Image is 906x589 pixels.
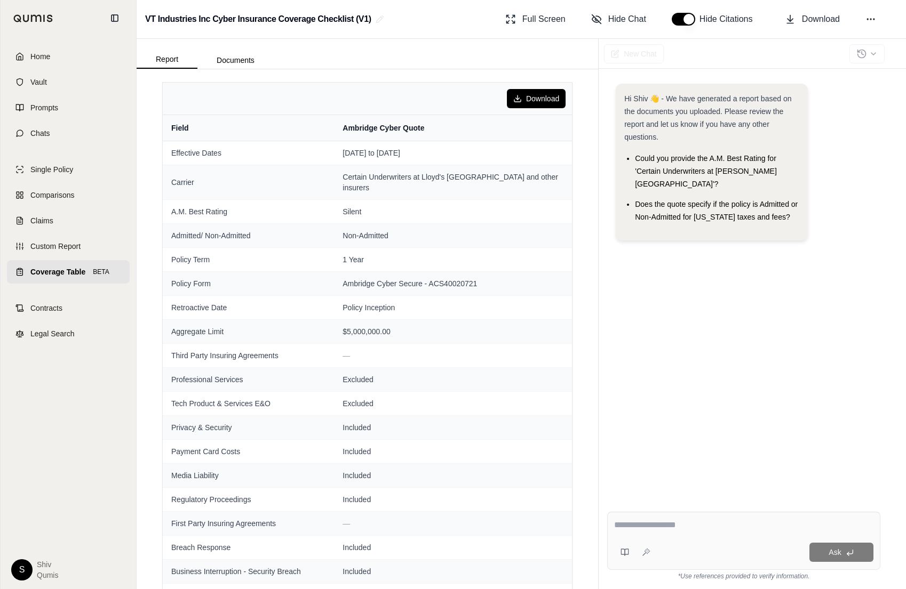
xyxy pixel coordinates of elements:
[343,422,563,433] span: Included
[171,398,325,409] span: Tech Product & Services E&O
[7,158,130,181] a: Single Policy
[7,96,130,119] a: Prompts
[7,209,130,232] a: Claims
[11,559,33,580] div: S
[30,128,50,139] span: Chats
[171,374,325,385] span: Professional Services
[137,51,197,69] button: Report
[7,45,130,68] a: Home
[507,89,566,108] button: Download
[343,230,563,241] span: Non-Admitted
[197,52,274,69] button: Documents
[700,13,759,26] span: Hide Citations
[343,374,563,385] span: Excluded
[343,172,563,193] span: Certain Underwriters at Lloyd's [GEOGRAPHIC_DATA] and other insurers
[171,230,325,241] span: Admitted/ Non-Admitted
[781,9,844,30] button: Download
[343,254,563,265] span: 1 Year
[37,570,58,580] span: Qumis
[30,303,62,313] span: Contracts
[171,206,325,217] span: A.M. Best Rating
[13,14,53,22] img: Qumis Logo
[635,200,798,221] span: Does the quote specify if the policy is Admitted or Non-Admitted for [US_STATE] taxes and fees?
[501,9,570,30] button: Full Screen
[171,254,325,265] span: Policy Term
[30,190,74,200] span: Comparisons
[171,494,325,505] span: Regulatory Proceedings
[829,548,841,556] span: Ask
[37,559,58,570] span: Shiv
[163,115,334,141] th: Field
[171,542,325,553] span: Breach Response
[809,543,873,562] button: Ask
[343,446,563,457] span: Included
[624,94,791,141] span: Hi Shiv 👋 - We have generated a report based on the documents you uploaded. Please review the rep...
[608,13,646,26] span: Hide Chat
[522,13,566,26] span: Full Screen
[171,278,325,289] span: Policy Form
[343,566,563,577] span: Included
[7,235,130,258] a: Custom Report
[343,542,563,553] span: Included
[171,422,325,433] span: Privacy & Security
[171,302,325,313] span: Retroactive Date
[171,470,325,481] span: Media Liability
[334,115,572,141] th: Ambridge Cyber Quote
[30,267,85,277] span: Coverage Table
[343,302,563,313] span: Policy Inception
[587,9,650,30] button: Hide Chat
[343,326,563,337] span: $5,000,000.00
[30,215,53,226] span: Claims
[7,70,130,94] a: Vault
[30,328,75,339] span: Legal Search
[343,494,563,505] span: Included
[607,570,880,580] div: *Use references provided to verify information.
[7,260,130,284] a: Coverage TableBETA
[145,10,371,29] h2: VT Industries Inc Cyber Insurance Coverage Checklist (V1)
[171,518,325,529] span: First Party Insuring Agreements
[343,470,563,481] span: Included
[343,398,563,409] span: Excluded
[802,13,840,26] span: Download
[171,148,325,158] span: Effective Dates
[171,326,325,337] span: Aggregate Limit
[171,177,325,188] span: Carrier
[106,10,123,27] button: Collapse sidebar
[30,164,73,175] span: Single Policy
[30,102,58,113] span: Prompts
[30,241,81,252] span: Custom Report
[90,267,112,277] span: BETA
[7,183,130,207] a: Comparisons
[171,446,325,457] span: Payment Card Costs
[343,351,350,360] span: —
[7,296,130,320] a: Contracts
[7,322,130,345] a: Legal Search
[30,77,47,87] span: Vault
[171,566,325,577] span: Business Interruption - Security Breach
[343,148,563,158] span: [DATE] to [DATE]
[343,206,563,217] span: Silent
[635,154,777,188] span: Could you provide the A.M. Best Rating for 'Certain Underwriters at [PERSON_NAME] [GEOGRAPHIC_DAT...
[7,122,130,145] a: Chats
[30,51,50,62] span: Home
[171,350,325,361] span: Third Party Insuring Agreements
[343,519,350,528] span: —
[343,278,563,289] span: Ambridge Cyber Secure - ACS40020721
